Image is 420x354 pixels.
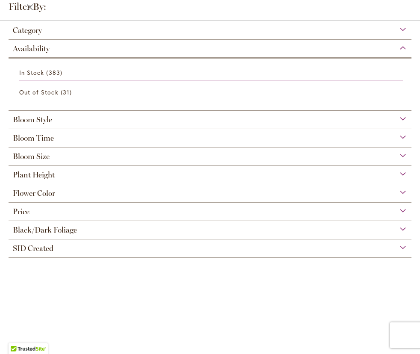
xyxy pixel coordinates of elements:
span: Category [13,26,42,35]
span: Out of Stock [19,88,59,96]
span: SID Created [13,244,53,253]
a: Out of Stock 31 [19,85,403,100]
span: Bloom Size [13,152,50,161]
a: In Stock 383 [19,65,403,80]
span: Plant Height [13,170,55,180]
span: Black/Dark Foliage [13,225,77,235]
span: Bloom Style [13,115,52,124]
span: In Stock [19,68,44,77]
span: Flower Color [13,189,55,198]
iframe: Launch Accessibility Center [6,324,30,348]
span: Price [13,207,29,216]
span: Availability [13,44,50,53]
span: Bloom Time [13,133,54,143]
span: 31 [61,88,74,97]
span: 383 [46,68,64,77]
